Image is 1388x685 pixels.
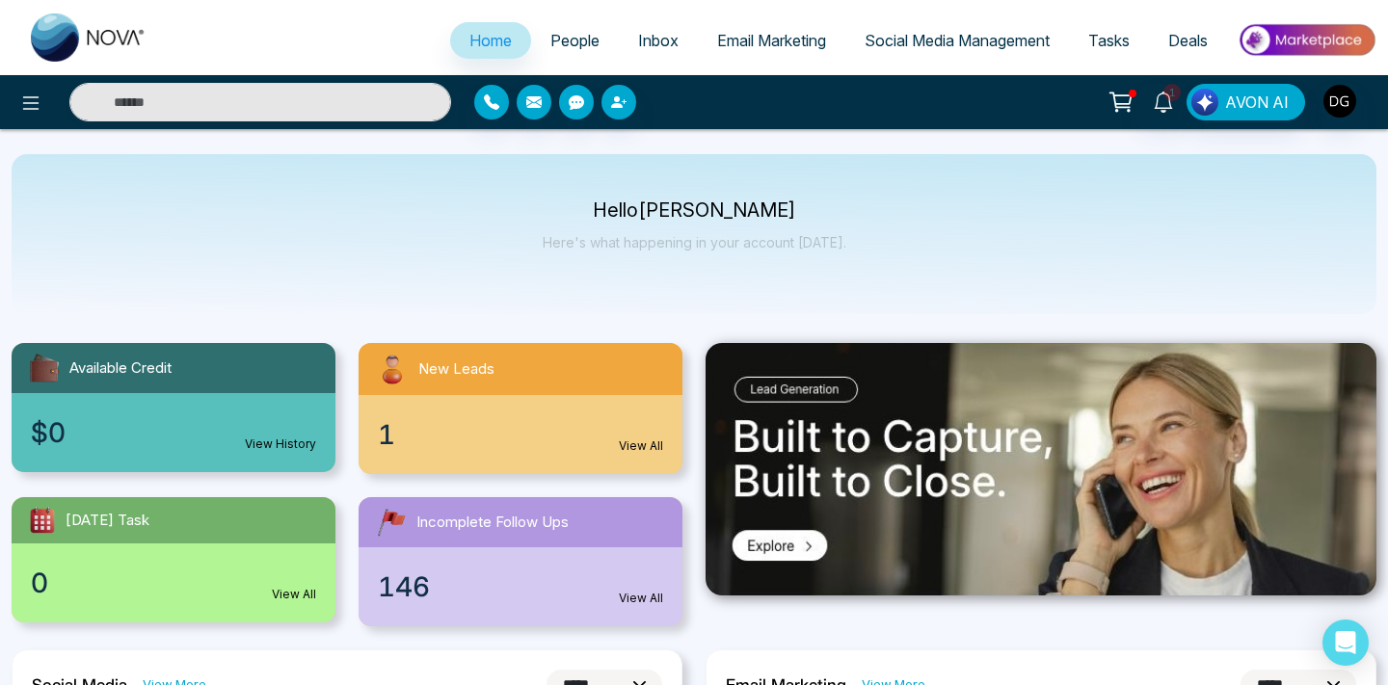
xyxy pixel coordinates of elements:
[619,437,663,455] a: View All
[1168,31,1208,50] span: Deals
[66,510,149,532] span: [DATE] Task
[638,31,679,50] span: Inbox
[347,497,694,626] a: Incomplete Follow Ups146View All
[418,358,494,381] span: New Leads
[619,22,698,59] a: Inbox
[31,412,66,453] span: $0
[1149,22,1227,59] a: Deals
[469,31,512,50] span: Home
[550,31,600,50] span: People
[845,22,1069,59] a: Social Media Management
[1191,89,1218,116] img: Lead Flow
[531,22,619,59] a: People
[543,202,846,219] p: Hello [PERSON_NAME]
[27,351,62,385] img: availableCredit.svg
[706,343,1376,595] img: .
[698,22,845,59] a: Email Marketing
[31,13,147,62] img: Nova CRM Logo
[378,414,395,455] span: 1
[717,31,826,50] span: Email Marketing
[1140,84,1187,118] a: 1
[374,351,411,387] img: newLeads.svg
[1322,619,1369,666] div: Open Intercom Messenger
[69,357,172,380] span: Available Credit
[1163,84,1181,101] span: 1
[619,590,663,607] a: View All
[378,566,430,607] span: 146
[1237,18,1376,62] img: Market-place.gif
[543,234,846,250] p: Here's what happening in your account [DATE].
[865,31,1050,50] span: Social Media Management
[374,505,409,540] img: followUps.svg
[450,22,531,59] a: Home
[31,563,48,603] span: 0
[1187,84,1305,120] button: AVON AI
[416,512,569,534] span: Incomplete Follow Ups
[1069,22,1149,59] a: Tasks
[245,435,316,453] a: View History
[1323,85,1356,118] img: User Avatar
[272,586,316,603] a: View All
[27,505,58,536] img: todayTask.svg
[1088,31,1130,50] span: Tasks
[347,343,694,474] a: New Leads1View All
[1225,91,1289,114] span: AVON AI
